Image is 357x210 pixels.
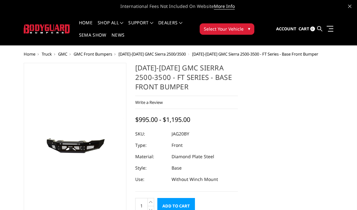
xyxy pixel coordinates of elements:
[79,21,93,33] a: Home
[42,51,52,57] a: Truck
[299,21,315,38] a: Cart 0
[135,63,238,96] h1: [DATE]-[DATE] GMC Sierra 2500-3500 - FT Series - Base Front Bumper
[200,23,254,35] button: Select Your Vehicle
[172,128,189,140] dd: JAG20BY
[135,115,190,124] span: $995.00 - $1,195.00
[192,51,318,57] span: [DATE]-[DATE] GMC Sierra 2500-3500 - FT Series - Base Front Bumper
[172,140,183,151] dd: Front
[248,25,250,32] span: ▾
[98,21,123,33] a: shop all
[135,99,163,105] a: Write a Review
[135,151,167,162] dt: Material:
[24,51,35,57] a: Home
[58,51,67,57] a: GMC
[135,174,167,185] dt: Use:
[276,21,296,38] a: Account
[299,26,309,32] span: Cart
[172,162,182,174] dd: Base
[204,26,244,32] span: Select Your Vehicle
[276,26,296,32] span: Account
[118,51,186,57] a: [DATE]-[DATE] GMC Sierra 2500/3500
[172,151,214,162] dd: Diamond Plate Steel
[158,21,182,33] a: Dealers
[74,51,112,57] a: GMC Front Bumpers
[79,33,106,45] a: SEMA Show
[214,3,235,9] a: More Info
[128,21,153,33] a: Support
[26,118,124,165] img: 2020-2023 GMC Sierra 2500-3500 - FT Series - Base Front Bumper
[310,27,315,31] span: 0
[112,33,124,45] a: News
[172,174,218,185] dd: Without Winch Mount
[135,162,167,174] dt: Style:
[135,128,167,140] dt: SKU:
[24,24,70,33] img: BODYGUARD BUMPERS
[135,140,167,151] dt: Type:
